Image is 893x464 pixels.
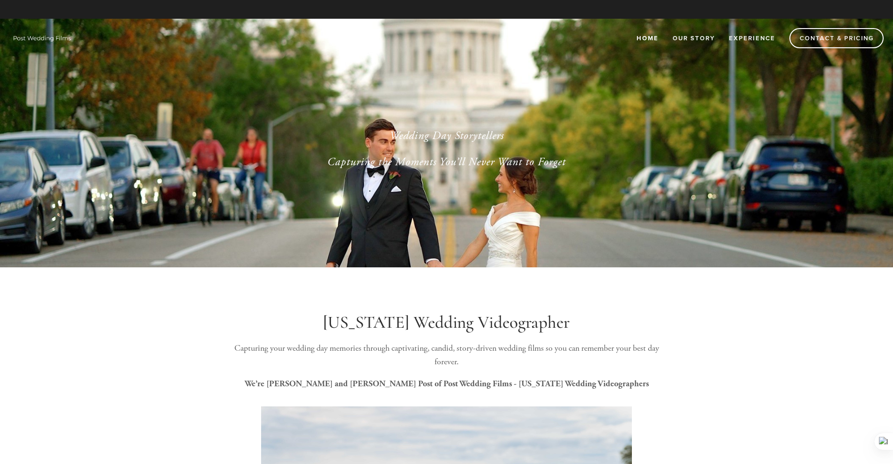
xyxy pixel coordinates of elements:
p: Capturing your wedding day memories through captivating, candid, story-driven wedding films so yo... [223,342,671,369]
p: Capturing the Moments You’ll Never Want to Forget [238,154,656,170]
a: Our Story [667,30,721,46]
h1: [US_STATE] Wedding Videographer [223,312,671,333]
a: Contact & Pricing [789,28,884,48]
a: Home [630,30,665,46]
a: Experience [723,30,781,46]
img: Wisconsin Wedding Videographer [9,31,75,45]
strong: We’re [PERSON_NAME] and [PERSON_NAME] Post of Post Wedding Films - [US_STATE] Wedding Videographers [245,379,649,389]
p: Wedding Day Storytellers [238,127,656,144]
